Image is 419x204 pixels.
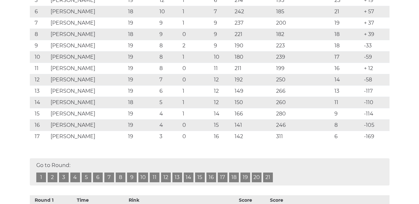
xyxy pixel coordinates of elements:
td: 19 [126,63,158,74]
td: [PERSON_NAME] [49,120,126,131]
td: 6 [30,6,49,18]
td: 10 [212,52,233,63]
td: 242 [233,6,274,18]
td: 8 [158,63,181,74]
td: 19 [333,18,362,29]
td: 182 [274,29,333,40]
td: 17 [333,52,362,63]
td: 14 [30,97,49,108]
div: Go to Round: [30,158,390,186]
td: 1 [181,108,212,120]
td: 4 [158,108,181,120]
td: 1 [181,6,212,18]
td: + 39 [362,29,390,40]
td: [PERSON_NAME] [49,6,126,18]
td: 9 [30,40,49,52]
a: 10 [138,173,148,182]
td: 150 [233,97,274,108]
a: 2 [48,173,57,182]
td: 1 [181,86,212,97]
td: 2 [181,40,212,52]
td: 141 [233,120,274,131]
td: 8 [30,29,49,40]
td: 199 [274,63,333,74]
td: -117 [362,86,390,97]
a: 4 [70,173,80,182]
td: 149 [233,86,274,97]
td: 19 [126,131,158,142]
td: 5 [158,97,181,108]
td: 7 [212,6,233,18]
a: 6 [93,173,103,182]
td: 311 [274,131,333,142]
td: 10 [30,52,49,63]
td: 185 [274,6,333,18]
td: [PERSON_NAME] [49,97,126,108]
td: 16 [333,63,362,74]
td: -105 [362,120,390,131]
td: 14 [212,108,233,120]
td: 8 [158,40,181,52]
td: 1 [181,52,212,63]
td: 9 [158,29,181,40]
td: 9 [212,18,233,29]
td: + 57 [362,6,390,18]
td: [PERSON_NAME] [49,29,126,40]
a: 5 [82,173,91,182]
td: 280 [274,108,333,120]
td: 18 [333,40,362,52]
a: 18 [229,173,239,182]
td: 200 [274,18,333,29]
td: 9 [333,108,362,120]
td: -169 [362,131,390,142]
td: 6 [333,131,362,142]
td: 266 [274,86,333,97]
td: 8 [333,120,362,131]
td: 211 [233,63,274,74]
td: 9 [212,40,233,52]
td: 11 [333,97,362,108]
td: 1 [181,18,212,29]
td: 11 [30,63,49,74]
td: [PERSON_NAME] [49,52,126,63]
td: 4 [158,120,181,131]
td: 166 [233,108,274,120]
td: 3 [158,131,181,142]
a: 13 [172,173,182,182]
td: 180 [233,52,274,63]
td: + 37 [362,18,390,29]
td: 223 [274,40,333,52]
td: -114 [362,108,390,120]
td: 15 [30,108,49,120]
a: 8 [116,173,125,182]
td: 11 [212,63,233,74]
a: 14 [184,173,193,182]
a: 1 [36,173,46,182]
td: 12 [212,97,233,108]
td: 239 [274,52,333,63]
td: 190 [233,40,274,52]
td: 18 [126,29,158,40]
a: 11 [150,173,159,182]
td: -33 [362,40,390,52]
td: 9 [158,18,181,29]
td: 1 [181,97,212,108]
td: 19 [126,18,158,29]
td: 12 [212,74,233,86]
a: 17 [218,173,227,182]
a: 16 [206,173,216,182]
td: 19 [126,40,158,52]
td: 19 [126,108,158,120]
td: 10 [158,6,181,18]
td: [PERSON_NAME] [49,18,126,29]
td: [PERSON_NAME] [49,40,126,52]
td: [PERSON_NAME] [49,108,126,120]
td: 0 [181,74,212,86]
td: 0 [181,120,212,131]
td: 18 [333,29,362,40]
td: 19 [126,120,158,131]
a: 9 [127,173,137,182]
td: [PERSON_NAME] [49,131,126,142]
td: -59 [362,52,390,63]
td: 237 [233,18,274,29]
